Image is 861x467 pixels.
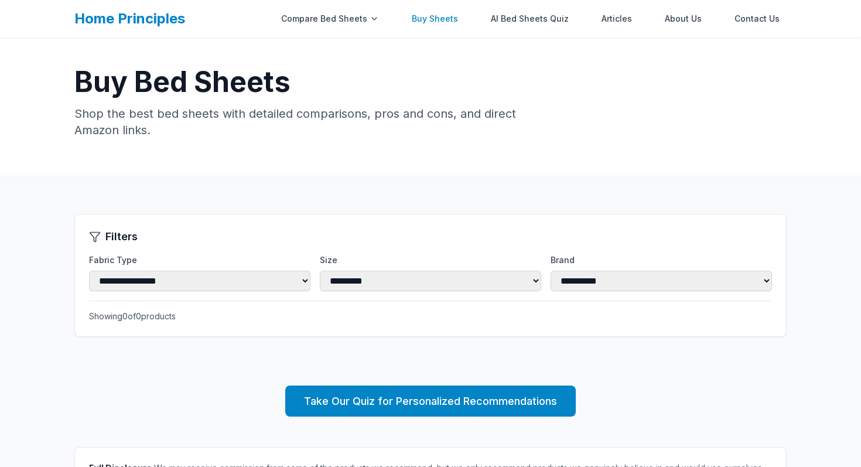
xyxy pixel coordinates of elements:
a: Take Our Quiz for Personalized Recommendations [285,386,576,417]
a: AI Bed Sheets Quiz [484,7,576,30]
label: Brand [551,254,772,266]
a: Contact Us [727,7,787,30]
label: Fabric Type [89,254,310,266]
a: Home Principles [74,10,185,27]
label: Size [320,254,541,266]
a: About Us [658,7,709,30]
p: Showing 0 of 0 products [89,311,772,322]
h2: Filters [105,229,138,245]
a: Buy Sheets [405,7,465,30]
p: Shop the best bed sheets with detailed comparisons, pros and cons, and direct Amazon links. [74,105,524,138]
h1: Buy Bed Sheets [74,68,787,96]
div: Compare Bed Sheets [274,7,386,30]
a: Articles [594,7,639,30]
